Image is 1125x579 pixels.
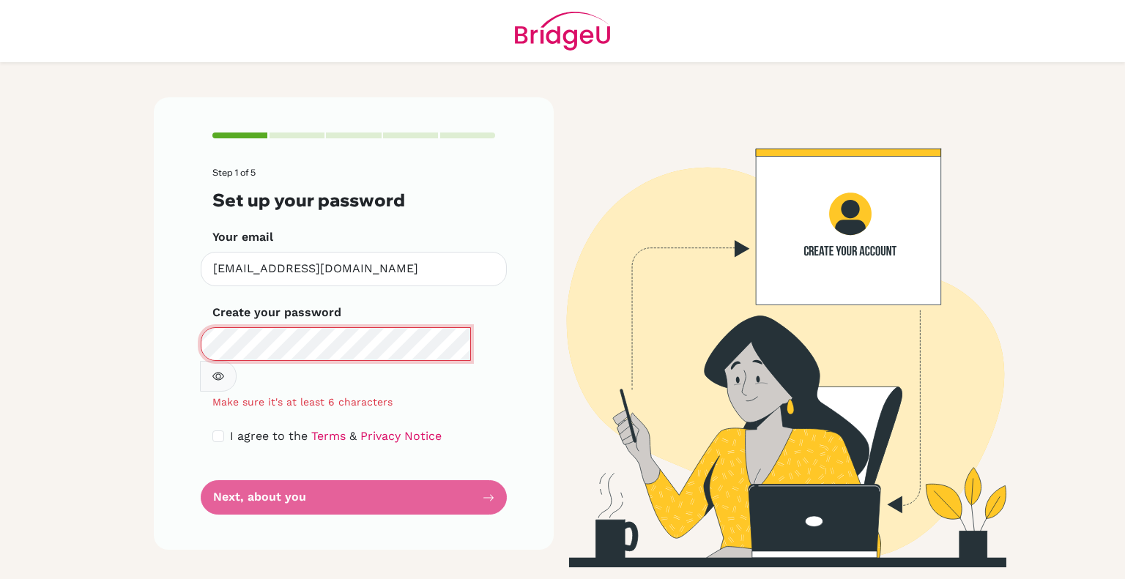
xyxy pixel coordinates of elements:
input: Insert your email* [201,252,507,286]
label: Create your password [212,304,341,321]
label: Your email [212,228,273,246]
div: Make sure it's at least 6 characters [201,395,507,410]
span: I agree to the [230,429,308,443]
span: Step 1 of 5 [212,167,256,178]
a: Terms [311,429,346,443]
span: & [349,429,357,443]
a: Privacy Notice [360,429,442,443]
h3: Set up your password [212,190,495,211]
